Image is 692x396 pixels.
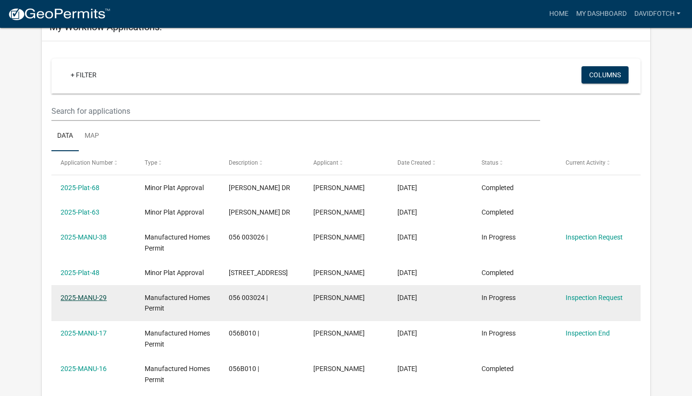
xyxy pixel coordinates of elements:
span: Completed [482,208,514,216]
span: 05/01/2025 [397,294,417,301]
span: Minor Plat Approval [145,269,204,276]
span: 08/08/2025 [397,184,417,192]
span: THOMAS DR [229,208,290,216]
a: davidfotch [630,5,684,23]
span: Minor Plat Approval [145,208,204,216]
a: Inspection Request [566,294,623,301]
datatable-header-cell: Date Created [388,151,472,174]
datatable-header-cell: Description [220,151,304,174]
span: David Fotch [313,184,365,192]
datatable-header-cell: Status [472,151,556,174]
span: David Fotch [313,269,365,276]
datatable-header-cell: Type [136,151,220,174]
input: Search for applications [51,101,540,121]
a: 2025-MANU-29 [61,294,107,301]
span: THOMAS DR [229,184,290,192]
span: Status [482,159,498,166]
span: 056 003026 | [229,233,268,241]
span: In Progress [482,233,516,241]
span: Manufactured Homes Permit [145,365,210,384]
a: Inspection Request [566,233,623,241]
span: Manufactured Homes Permit [145,329,210,348]
span: Minor Plat Approval [145,184,204,192]
span: Description [229,159,258,166]
span: 056B010 | [229,365,259,372]
span: Manufactured Homes Permit [145,294,210,312]
span: David Fotch [313,329,365,337]
span: David Fotch [313,365,365,372]
a: Map [79,121,105,152]
span: Applicant [313,159,338,166]
span: In Progress [482,329,516,337]
a: Home [545,5,572,23]
span: In Progress [482,294,516,301]
span: 04/03/2025 [397,329,417,337]
span: Completed [482,184,514,192]
a: Inspection End [566,329,610,337]
span: Completed [482,365,514,372]
span: Current Activity [566,159,605,166]
datatable-header-cell: Applicant [304,151,388,174]
span: Type [145,159,157,166]
span: 134 LAKESHORE DR [229,269,288,276]
a: + Filter [63,66,104,84]
span: David Fotch [313,294,365,301]
span: 06/30/2025 [397,233,417,241]
span: David Fotch [313,233,365,241]
span: Manufactured Homes Permit [145,233,210,252]
a: My Dashboard [572,5,630,23]
button: Columns [581,66,629,84]
span: Completed [482,269,514,276]
a: 2025-MANU-17 [61,329,107,337]
span: 056B010 | [229,329,259,337]
a: Data [51,121,79,152]
span: 056 003024 | [229,294,268,301]
a: 2025-Plat-68 [61,184,99,192]
span: Date Created [397,159,431,166]
span: Application Number [61,159,113,166]
a: 2025-Plat-63 [61,208,99,216]
datatable-header-cell: Application Number [51,151,136,174]
datatable-header-cell: Current Activity [556,151,641,174]
a: 2025-Plat-48 [61,269,99,276]
span: 06/24/2025 [397,269,417,276]
span: David Fotch [313,208,365,216]
a: 2025-MANU-38 [61,233,107,241]
span: 07/22/2025 [397,208,417,216]
span: 04/03/2025 [397,365,417,372]
a: 2025-MANU-16 [61,365,107,372]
